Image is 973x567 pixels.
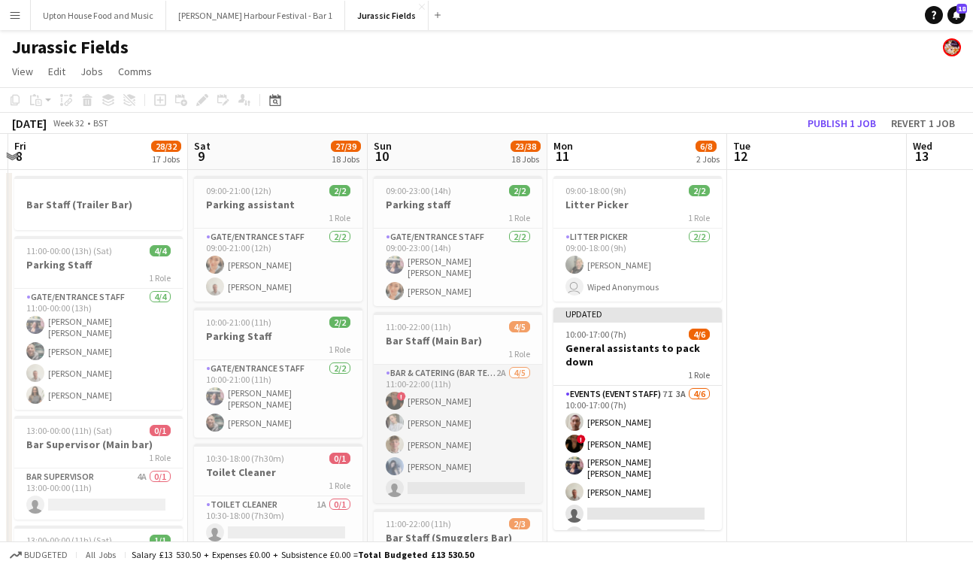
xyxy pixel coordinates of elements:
span: 11:00-22:00 (11h) [386,321,451,332]
span: 12 [731,147,750,165]
div: [DATE] [12,116,47,131]
span: 1 Role [329,344,350,355]
button: Publish 1 job [802,114,882,133]
app-card-role: Litter Picker2/209:00-18:00 (9h)[PERSON_NAME] Wiped Anonymous [553,229,722,302]
span: ! [577,435,586,444]
app-card-role: Gate/Entrance staff4/411:00-00:00 (13h)[PERSON_NAME] [PERSON_NAME][PERSON_NAME][PERSON_NAME][PERS... [14,289,183,410]
h3: Litter Picker [553,198,722,211]
span: 4/6 [689,329,710,340]
div: Updated [553,308,722,320]
span: 10:30-18:00 (7h30m) [206,453,284,464]
span: 1 Role [688,369,710,381]
h3: Parking Staff [194,329,362,343]
app-user-avatar: . . [943,38,961,56]
h3: Toilet Cleaner [194,465,362,479]
div: 17 Jobs [152,153,180,165]
button: Revert 1 job [885,114,961,133]
span: 1 Role [329,212,350,223]
app-card-role: Toilet Cleaner1A0/110:30-18:00 (7h30m) [194,496,362,547]
h3: Parking assistant [194,198,362,211]
app-job-card: 09:00-23:00 (14h)2/2Parking staff1 RoleGate/Entrance staff2/209:00-23:00 (14h)[PERSON_NAME] [PERS... [374,176,542,306]
app-card-role: Events (Event Staff)7I3A4/610:00-17:00 (7h)[PERSON_NAME]![PERSON_NAME][PERSON_NAME] [PERSON_NAME]... [553,386,722,550]
span: Sat [194,139,211,153]
span: Tue [733,139,750,153]
app-job-card: 09:00-18:00 (9h)2/2Litter Picker1 RoleLitter Picker2/209:00-18:00 (9h)[PERSON_NAME] Wiped Anonymous [553,176,722,302]
h1: Jurassic Fields [12,36,129,59]
span: 1 Role [688,212,710,223]
span: 0/1 [150,425,171,436]
span: Sun [374,139,392,153]
div: 11:00-22:00 (11h)4/5Bar Staff (Main Bar)1 RoleBar & Catering (Bar Tender)2A4/511:00-22:00 (11h)![... [374,312,542,503]
app-job-card: 13:00-00:00 (11h) (Sat)0/1Bar Supervisor (Main bar)1 RoleBar Supervisor4A0/113:00-00:00 (11h) [14,416,183,520]
span: 11:00-00:00 (13h) (Sat) [26,245,112,256]
span: 09:00-18:00 (9h) [565,185,626,196]
div: BST [93,117,108,129]
span: 4/5 [509,321,530,332]
span: 11 [551,147,573,165]
button: Budgeted [8,547,70,563]
span: Edit [48,65,65,78]
span: 27/39 [331,141,361,152]
span: Wed [913,139,932,153]
span: 9 [192,147,211,165]
h3: General assistants to pack down [553,341,722,368]
span: 2/3 [509,518,530,529]
span: 28/32 [151,141,181,152]
span: 10 [371,147,392,165]
span: All jobs [83,549,119,560]
span: 4/4 [150,245,171,256]
app-job-card: 10:30-18:00 (7h30m)0/1Toilet Cleaner1 RoleToilet Cleaner1A0/110:30-18:00 (7h30m) [194,444,362,547]
span: 13:00-00:00 (11h) (Sat) [26,535,112,546]
h3: Bar Staff (Trailer Bar) [14,198,183,211]
a: Jobs [74,62,109,81]
span: 09:00-23:00 (14h) [386,185,451,196]
div: 09:00-21:00 (12h)2/2Parking assistant1 RoleGate/Entrance staff2/209:00-21:00 (12h)[PERSON_NAME][P... [194,176,362,302]
span: Budgeted [24,550,68,560]
span: 1 Role [508,212,530,223]
div: Updated10:00-17:00 (7h)4/6General assistants to pack down1 RoleEvents (Event Staff)7I3A4/610:00-1... [553,308,722,530]
span: Mon [553,139,573,153]
span: 2/2 [509,185,530,196]
h3: Parking staff [374,198,542,211]
app-job-card: 10:00-21:00 (11h)2/2Parking Staff1 RoleGate/Entrance staff2/210:00-21:00 (11h)[PERSON_NAME] [PERS... [194,308,362,438]
a: Comms [112,62,158,81]
span: 09:00-21:00 (12h) [206,185,271,196]
app-card-role: Gate/Entrance staff2/209:00-21:00 (12h)[PERSON_NAME][PERSON_NAME] [194,229,362,302]
div: Salary £13 530.50 + Expenses £0.00 + Subsistence £0.00 = [132,549,474,560]
h3: Bar Supervisor (Main bar) [14,438,183,451]
button: Upton House Food and Music [31,1,166,30]
span: 1/1 [150,535,171,546]
span: 2/2 [329,317,350,328]
span: 8 [12,147,26,165]
span: View [12,65,33,78]
button: Jurassic Fields [345,1,429,30]
span: Total Budgeted £13 530.50 [358,549,474,560]
span: 2/2 [329,185,350,196]
span: 10:00-17:00 (7h) [565,329,626,340]
app-job-card: 11:00-00:00 (13h) (Sat)4/4Parking Staff1 RoleGate/Entrance staff4/411:00-00:00 (13h)[PERSON_NAME]... [14,236,183,410]
app-card-role: Bar Supervisor4A0/113:00-00:00 (11h) [14,468,183,520]
a: Edit [42,62,71,81]
span: Fri [14,139,26,153]
span: 1 Role [329,480,350,491]
h3: Bar Staff (Main Bar) [374,334,542,347]
a: View [6,62,39,81]
h3: Bar Staff (Smugglers Bar) [374,531,542,544]
span: 1 Role [149,452,171,463]
span: Comms [118,65,152,78]
span: 1 Role [508,348,530,359]
app-job-card: Bar Staff (Trailer Bar) [14,176,183,230]
span: 1 Role [149,272,171,283]
a: 18 [947,6,965,24]
div: 18 Jobs [332,153,360,165]
span: 0/1 [329,453,350,464]
button: [PERSON_NAME] Harbour Festival - Bar 1 [166,1,345,30]
span: 10:00-21:00 (11h) [206,317,271,328]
